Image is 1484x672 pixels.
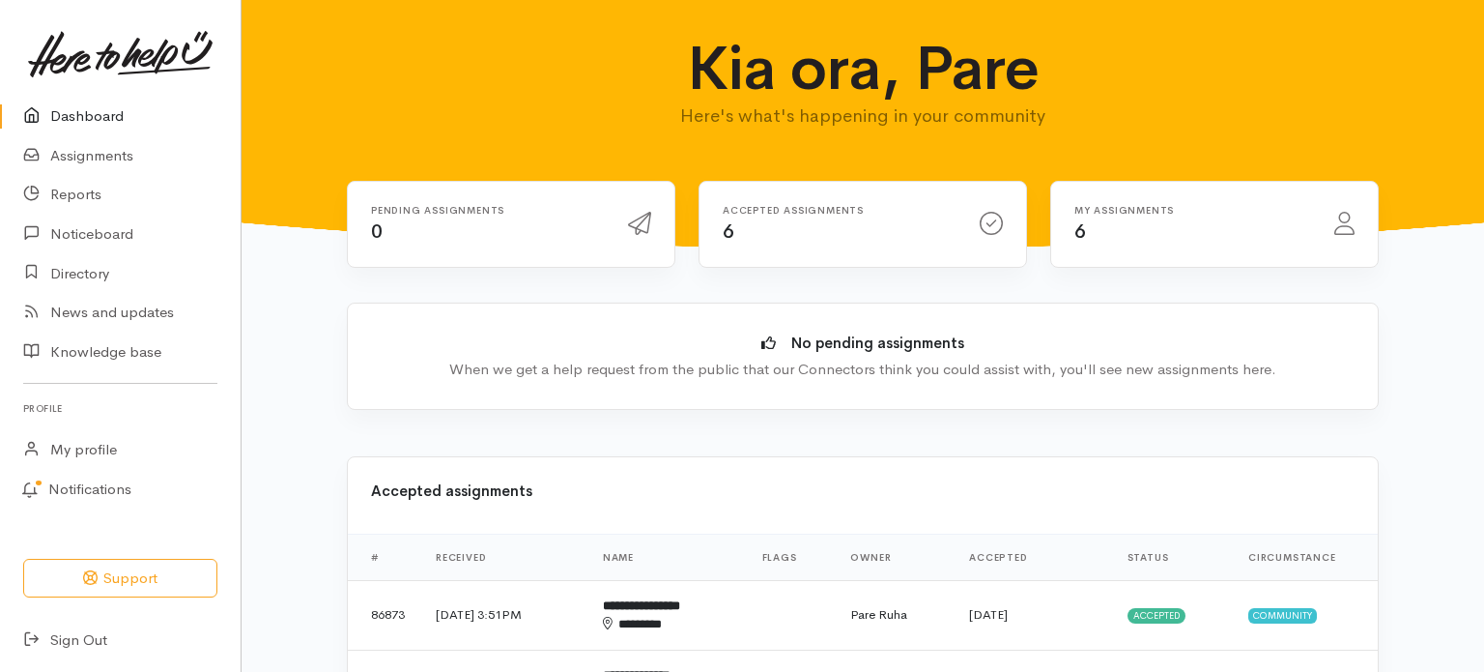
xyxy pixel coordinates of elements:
[576,102,1151,130] p: Here's what's happening in your community
[587,534,747,580] th: Name
[371,482,532,500] b: Accepted assignments
[954,534,1111,580] th: Accepted
[371,219,383,244] span: 0
[348,580,420,650] td: 86873
[747,534,836,580] th: Flags
[791,334,964,352] b: No pending assignments
[1248,608,1317,624] span: Community
[835,534,954,580] th: Owner
[1112,534,1233,580] th: Status
[420,534,587,580] th: Received
[1074,219,1086,244] span: 6
[835,580,954,650] td: Pare Ruha
[420,580,587,650] td: [DATE] 3:51PM
[1127,608,1186,624] span: Accepted
[723,219,734,244] span: 6
[371,205,605,216] h6: Pending assignments
[1074,205,1311,216] h6: My assignments
[377,359,1349,381] div: When we get a help request from the public that our Connectors think you could assist with, you'l...
[23,559,217,599] button: Support
[348,534,420,580] th: #
[576,35,1151,102] h1: Kia ora, Pare
[23,395,217,422] h6: Profile
[723,205,956,216] h6: Accepted assignments
[1233,534,1378,580] th: Circumstance
[969,606,1008,623] time: [DATE]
